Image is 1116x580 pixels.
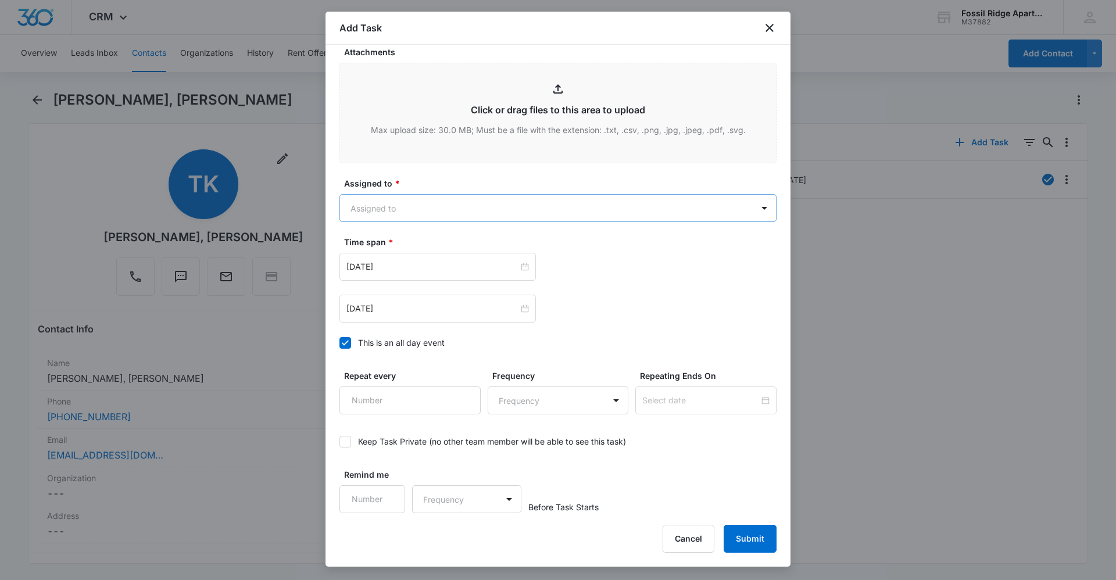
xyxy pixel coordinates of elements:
[724,525,777,553] button: Submit
[339,21,382,35] h1: Add Task
[344,177,781,189] label: Assigned to
[492,370,634,382] label: Frequency
[339,386,481,414] input: Number
[763,21,777,35] button: close
[640,370,781,382] label: Repeating Ends On
[358,435,626,447] div: Keep Task Private (no other team member will be able to see this task)
[663,525,714,553] button: Cancel
[642,394,759,407] input: Select date
[344,468,410,481] label: Remind me
[346,260,518,273] input: Apr 2, 2024
[346,302,518,315] input: Apr 2, 2024
[358,336,445,349] div: This is an all day event
[528,501,599,513] span: Before Task Starts
[339,485,405,513] input: Number
[344,370,485,382] label: Repeat every
[344,46,781,58] label: Attachments
[344,236,781,248] label: Time span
